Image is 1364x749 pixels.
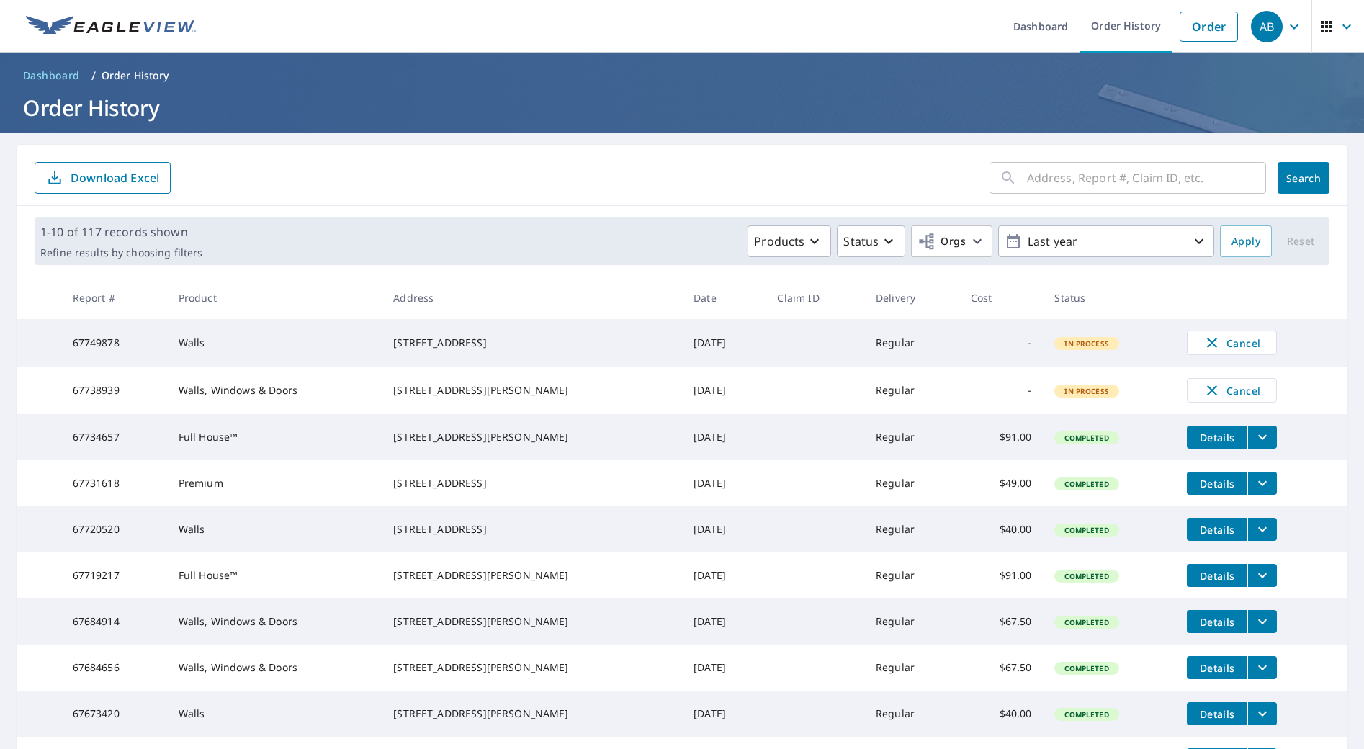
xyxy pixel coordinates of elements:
button: detailsBtn-67734657 [1187,426,1247,449]
span: In Process [1056,386,1118,396]
td: Walls [167,691,382,737]
td: Premium [167,460,382,506]
button: filesDropdownBtn-67720520 [1247,518,1277,541]
span: Details [1195,707,1239,721]
button: Apply [1220,225,1272,257]
span: Details [1195,523,1239,537]
span: In Process [1056,338,1118,349]
p: Refine results by choosing filters [40,246,202,259]
td: Regular [864,460,959,506]
td: [DATE] [682,506,766,552]
button: Orgs [911,225,992,257]
span: Details [1195,477,1239,490]
td: $91.00 [959,414,1043,460]
button: detailsBtn-67719217 [1187,564,1247,587]
a: Order [1180,12,1238,42]
span: Completed [1056,571,1117,581]
button: detailsBtn-67720520 [1187,518,1247,541]
td: [DATE] [682,414,766,460]
button: Cancel [1187,331,1277,355]
td: - [959,367,1043,414]
td: [DATE] [682,552,766,598]
div: [STREET_ADDRESS][PERSON_NAME] [393,614,670,629]
span: Details [1195,615,1239,629]
td: Regular [864,414,959,460]
td: 67720520 [61,506,167,552]
td: 67719217 [61,552,167,598]
span: Details [1195,431,1239,444]
td: $40.00 [959,506,1043,552]
td: $49.00 [959,460,1043,506]
span: Completed [1056,479,1117,489]
span: Completed [1056,433,1117,443]
span: Search [1289,171,1318,185]
td: [DATE] [682,645,766,691]
button: Cancel [1187,378,1277,403]
div: [STREET_ADDRESS][PERSON_NAME] [393,660,670,675]
button: filesDropdownBtn-67684656 [1247,656,1277,679]
th: Claim ID [766,277,864,319]
td: Regular [864,319,959,367]
span: Completed [1056,617,1117,627]
th: Product [167,277,382,319]
td: - [959,319,1043,367]
div: [STREET_ADDRESS][PERSON_NAME] [393,568,670,583]
td: Regular [864,691,959,737]
th: Cost [959,277,1043,319]
td: 67684914 [61,598,167,645]
p: Status [843,233,879,250]
a: Dashboard [17,64,86,87]
th: Address [382,277,682,319]
button: detailsBtn-67684914 [1187,610,1247,633]
td: [DATE] [682,598,766,645]
span: Details [1195,569,1239,583]
td: $40.00 [959,691,1043,737]
button: filesDropdownBtn-67734657 [1247,426,1277,449]
td: Walls, Windows & Doors [167,598,382,645]
button: filesDropdownBtn-67719217 [1247,564,1277,587]
td: 67749878 [61,319,167,367]
td: $67.50 [959,598,1043,645]
div: [STREET_ADDRESS] [393,476,670,490]
button: filesDropdownBtn-67684914 [1247,610,1277,633]
td: $67.50 [959,645,1043,691]
p: 1-10 of 117 records shown [40,223,202,241]
div: [STREET_ADDRESS] [393,522,670,537]
td: Regular [864,598,959,645]
td: [DATE] [682,319,766,367]
td: 67673420 [61,691,167,737]
td: Full House™ [167,414,382,460]
span: Completed [1056,709,1117,719]
span: Orgs [917,233,966,251]
p: Download Excel [71,170,159,186]
td: [DATE] [682,691,766,737]
td: 67684656 [61,645,167,691]
td: Regular [864,645,959,691]
nav: breadcrumb [17,64,1347,87]
button: filesDropdownBtn-67673420 [1247,702,1277,725]
button: Status [837,225,905,257]
div: AB [1251,11,1283,42]
div: [STREET_ADDRESS][PERSON_NAME] [393,430,670,444]
img: EV Logo [26,16,196,37]
td: [DATE] [682,367,766,414]
button: detailsBtn-67684656 [1187,656,1247,679]
button: Products [748,225,831,257]
span: Cancel [1202,382,1262,399]
td: Regular [864,506,959,552]
span: Dashboard [23,68,80,83]
button: detailsBtn-67731618 [1187,472,1247,495]
td: $91.00 [959,552,1043,598]
button: detailsBtn-67673420 [1187,702,1247,725]
td: 67731618 [61,460,167,506]
th: Report # [61,277,167,319]
td: Walls, Windows & Doors [167,645,382,691]
td: [DATE] [682,460,766,506]
span: Cancel [1202,334,1262,351]
span: Apply [1231,233,1260,251]
td: Walls [167,319,382,367]
th: Date [682,277,766,319]
button: Search [1278,162,1329,194]
div: [STREET_ADDRESS][PERSON_NAME] [393,383,670,398]
div: [STREET_ADDRESS] [393,336,670,350]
